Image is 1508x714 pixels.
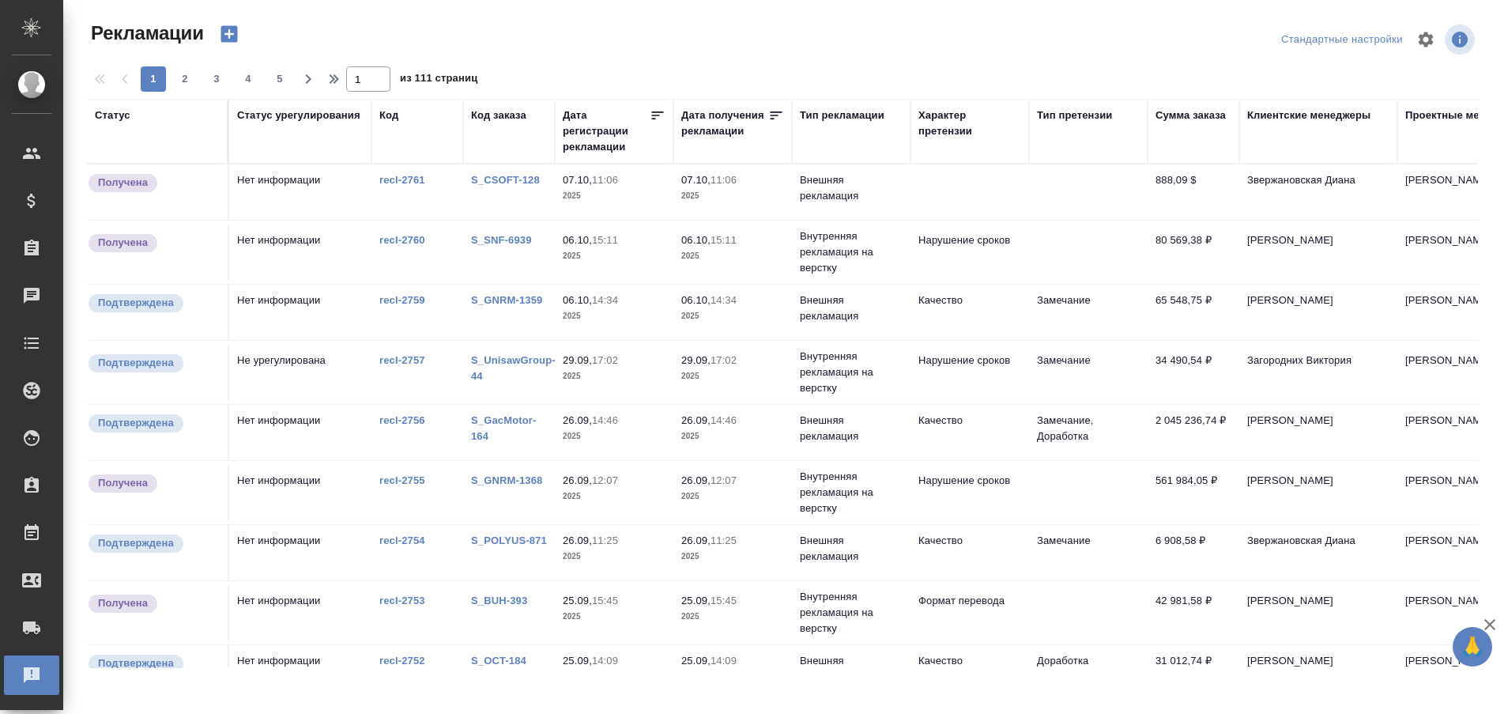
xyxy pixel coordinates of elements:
[379,655,425,667] a: recl-2752
[98,175,148,191] p: Получена
[1029,645,1148,701] td: Доработка
[592,535,618,546] p: 11:25
[792,645,910,701] td: Внешняя рекламация
[267,71,292,87] span: 5
[471,354,556,382] a: S_UnisawGroup-44
[1239,285,1397,340] td: [PERSON_NAME]
[910,345,1029,400] td: Нарушение сроков
[1148,164,1239,220] td: 888,09 $
[1029,525,1148,580] td: Замечание
[471,655,526,667] a: S_OCT-184
[379,535,425,546] a: recl-2754
[237,108,360,123] div: Статус урегулирования
[910,465,1029,520] td: Нарушение сроков
[1247,108,1370,123] div: Клиентские менеджеры
[1239,525,1397,580] td: Звержановская Диана
[792,341,910,404] td: Внутренняя рекламация на верстку
[1407,21,1445,59] span: Настроить таблицу
[98,595,148,611] p: Получена
[792,285,910,340] td: Внешняя рекламация
[98,235,148,251] p: Получена
[681,429,784,444] p: 2025
[563,535,592,546] p: 26.09,
[711,234,737,246] p: 15:11
[1459,630,1486,663] span: 🙏
[1453,627,1492,667] button: 🙏
[592,414,618,426] p: 14:46
[800,108,884,123] div: Тип рекламации
[711,595,737,606] p: 15:45
[910,585,1029,640] td: Формат перевода
[918,108,1021,139] div: Характер претензии
[379,474,425,486] a: recl-2755
[172,71,198,87] span: 2
[592,595,618,606] p: 15:45
[1239,225,1397,280] td: [PERSON_NAME]
[910,285,1029,340] td: Качество
[910,225,1029,280] td: Нарушение сроков
[471,535,547,546] a: S_POLYUS-871
[681,234,711,246] p: 06.10,
[563,489,665,504] p: 2025
[681,595,711,606] p: 25.09,
[98,415,174,431] p: Подтверждена
[1239,345,1397,400] td: Загородних Виктория
[379,595,425,606] a: recl-2753
[681,535,711,546] p: 26.09,
[204,71,229,87] span: 3
[681,549,784,565] p: 2025
[1148,285,1239,340] td: 65 548,75 ₽
[910,525,1029,580] td: Качество
[471,414,536,442] a: S_GacMotor-164
[792,461,910,524] td: Внутренняя рекламация на верстку
[471,294,542,306] a: S_GNRM-1359
[229,164,371,220] td: Нет информации
[1037,108,1112,123] div: Тип претензии
[681,108,768,139] div: Дата получения рекламации
[1029,345,1148,400] td: Замечание
[379,354,425,366] a: recl-2757
[267,66,292,92] button: 5
[471,108,526,123] div: Код заказа
[592,174,618,186] p: 11:06
[681,308,784,324] p: 2025
[711,174,737,186] p: 11:06
[792,581,910,644] td: Внутренняя рекламация на верстку
[98,355,174,371] p: Подтверждена
[681,188,784,204] p: 2025
[563,188,665,204] p: 2025
[792,221,910,284] td: Внутренняя рекламация на верстку
[563,655,592,667] p: 25.09,
[592,294,618,306] p: 14:34
[792,405,910,460] td: Внешняя рекламация
[98,655,174,671] p: Подтверждена
[471,234,532,246] a: S_SNF-6939
[1239,465,1397,520] td: [PERSON_NAME]
[471,474,542,486] a: S_GNRM-1368
[563,108,650,155] div: Дата регистрации рекламации
[563,595,592,606] p: 25.09,
[563,234,592,246] p: 06.10,
[236,71,261,87] span: 4
[1239,645,1397,701] td: [PERSON_NAME]
[95,108,130,123] div: Статус
[681,655,711,667] p: 25.09,
[1148,465,1239,520] td: 561 984,05 ₽
[681,248,784,264] p: 2025
[910,405,1029,460] td: Качество
[379,294,425,306] a: recl-2759
[681,294,711,306] p: 06.10,
[1445,25,1478,55] span: Посмотреть информацию
[1277,28,1407,52] div: split button
[229,405,371,460] td: Нет информации
[563,294,592,306] p: 06.10,
[563,549,665,565] p: 2025
[98,535,174,551] p: Подтверждена
[229,285,371,340] td: Нет информации
[910,645,1029,701] td: Качество
[1148,645,1239,701] td: 31 012,74 ₽
[681,368,784,384] p: 2025
[379,234,425,246] a: recl-2760
[563,609,665,625] p: 2025
[1029,405,1148,460] td: Замечание, Доработка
